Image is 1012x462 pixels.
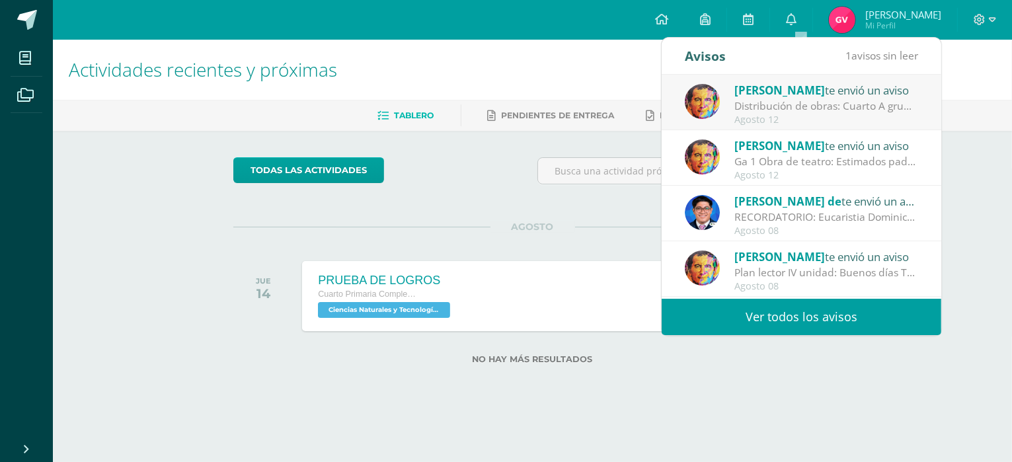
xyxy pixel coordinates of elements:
[378,105,434,126] a: Tablero
[865,8,941,21] span: [PERSON_NAME]
[734,248,918,265] div: te envió un aviso
[845,48,851,63] span: 1
[233,157,384,183] a: todas las Actividades
[734,170,918,181] div: Agosto 12
[865,20,941,31] span: Mi Perfil
[318,274,453,288] div: PRUEBA DE LOGROS
[538,158,831,184] input: Busca una actividad próxima aquí...
[646,105,719,126] a: Entregadas
[734,192,918,210] div: te envió un aviso
[685,38,726,74] div: Avisos
[734,81,918,98] div: te envió un aviso
[662,299,941,335] a: Ver todos los avisos
[734,281,918,292] div: Agosto 08
[69,57,337,82] span: Actividades recientes y próximas
[845,48,918,63] span: avisos sin leer
[660,110,719,120] span: Entregadas
[395,110,434,120] span: Tablero
[734,154,918,169] div: Ga 1 Obra de teatro: Estimados padres de familia Es un placer saludarlos. Adjunto la información ...
[490,221,575,233] span: AGOSTO
[685,84,720,119] img: 49d5a75e1ce6d2edc12003b83b1ef316.png
[685,250,720,286] img: 49d5a75e1ce6d2edc12003b83b1ef316.png
[685,195,720,230] img: 038ac9c5e6207f3bea702a86cda391b3.png
[734,249,825,264] span: [PERSON_NAME]
[488,105,615,126] a: Pendientes de entrega
[734,265,918,280] div: Plan lector IV unidad: Buenos días Traer para el día lunes el libro "¿Dónde se metió la abuela?. ...
[502,110,615,120] span: Pendientes de entrega
[256,286,271,301] div: 14
[734,83,825,98] span: [PERSON_NAME]
[318,302,450,318] span: Ciencias Naturales y Tecnología 'C'
[318,289,417,299] span: Cuarto Primaria Complementaria
[734,225,918,237] div: Agosto 08
[734,138,825,153] span: [PERSON_NAME]
[734,114,918,126] div: Agosto 12
[233,354,832,364] label: No hay más resultados
[734,210,918,225] div: RECORDATORIO: Eucaristia Dominical - Signo de la Biblia.: Saludos cordiales Padres de Familia. Co...
[734,98,918,114] div: Distribución de obras: Cuarto A grupo 1: pastorela grupo 2: los fantasmas de Scrooge Cuarto B gru...
[829,7,855,33] img: 7dc5dd6dc5eac2a4813ab7ae4b6d8255.png
[734,194,841,209] span: [PERSON_NAME] de
[734,137,918,154] div: te envió un aviso
[256,276,271,286] div: JUE
[685,139,720,174] img: 49d5a75e1ce6d2edc12003b83b1ef316.png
